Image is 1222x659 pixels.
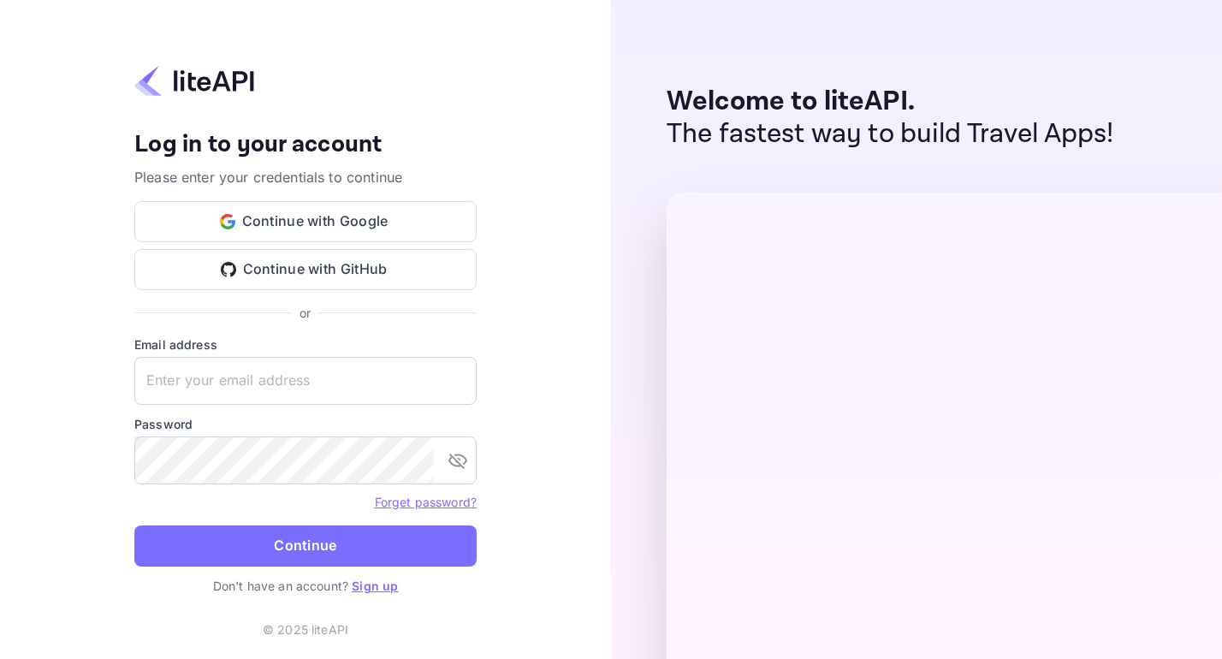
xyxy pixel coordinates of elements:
[352,579,398,593] a: Sign up
[263,620,348,638] p: © 2025 liteAPI
[134,415,477,433] label: Password
[375,493,477,510] a: Forget password?
[667,118,1114,151] p: The fastest way to build Travel Apps!
[134,577,477,595] p: Don't have an account?
[441,443,475,478] button: toggle password visibility
[134,167,477,187] p: Please enter your credentials to continue
[134,201,477,242] button: Continue with Google
[134,335,477,353] label: Email address
[134,249,477,290] button: Continue with GitHub
[134,357,477,405] input: Enter your email address
[300,304,311,322] p: or
[134,130,477,160] h4: Log in to your account
[134,525,477,567] button: Continue
[667,86,1114,118] p: Welcome to liteAPI.
[134,64,254,98] img: liteapi
[375,495,477,509] a: Forget password?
